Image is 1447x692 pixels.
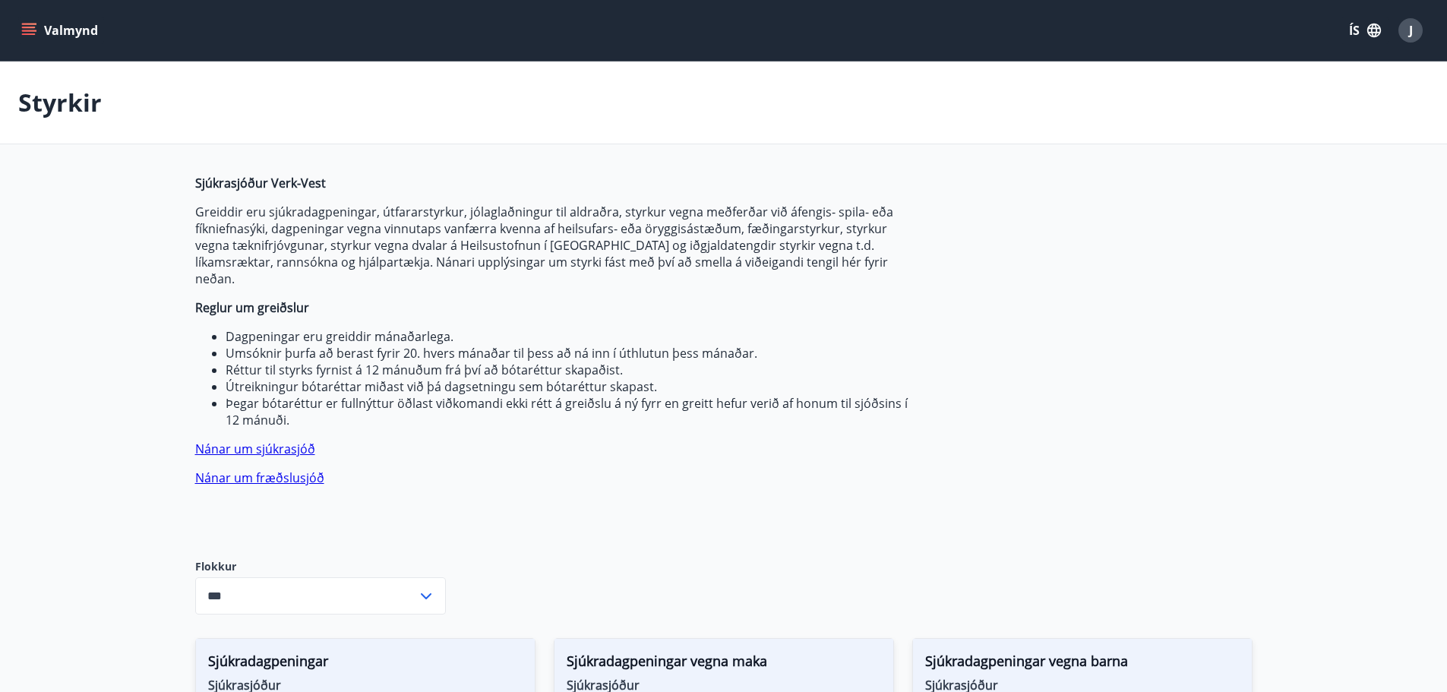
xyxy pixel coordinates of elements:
li: Útreikningur bótaréttar miðast við þá dagsetningu sem bótaréttur skapast. [226,378,912,395]
strong: Sjúkrasjóður Verk-Vest [195,175,326,191]
button: J [1392,12,1429,49]
p: Greiddir eru sjúkradagpeningar, útfararstyrkur, jólaglaðningur til aldraðra, styrkur vegna meðfer... [195,204,912,287]
p: Styrkir [18,86,102,119]
label: Flokkur [195,559,446,574]
span: Sjúkradagpeningar [208,651,523,677]
li: Umsóknir þurfa að berast fyrir 20. hvers mánaðar til þess að ná inn í úthlutun þess mánaðar. [226,345,912,362]
span: J [1409,22,1413,39]
a: Nánar um fræðslusjóð [195,469,324,486]
span: Sjúkradagpeningar vegna maka [567,651,881,677]
li: Dagpeningar eru greiddir mánaðarlega. [226,328,912,345]
button: menu [18,17,104,44]
li: Réttur til styrks fyrnist á 12 mánuðum frá því að bótaréttur skapaðist. [226,362,912,378]
span: Sjúkradagpeningar vegna barna [925,651,1240,677]
strong: Reglur um greiðslur [195,299,309,316]
button: ÍS [1341,17,1389,44]
a: Nánar um sjúkrasjóð [195,441,315,457]
li: Þegar bótaréttur er fullnýttur öðlast viðkomandi ekki rétt á greiðslu á ný fyrr en greitt hefur v... [226,395,912,428]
